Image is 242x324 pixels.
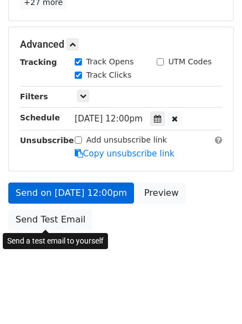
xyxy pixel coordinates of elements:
strong: Schedule [20,113,60,122]
div: Send a test email to yourself [3,233,108,249]
a: Preview [137,183,186,204]
strong: Filters [20,92,48,101]
a: Send on [DATE] 12:00pm [8,183,134,204]
span: [DATE] 12:00pm [75,114,143,124]
strong: Unsubscribe [20,136,74,145]
a: Copy unsubscribe link [75,149,174,159]
label: UTM Codes [168,56,212,68]
iframe: Chat Widget [187,271,242,324]
strong: Tracking [20,58,57,67]
label: Track Opens [86,56,134,68]
h5: Advanced [20,38,222,50]
label: Add unsubscribe link [86,134,167,146]
a: Send Test Email [8,209,92,230]
label: Track Clicks [86,69,132,81]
